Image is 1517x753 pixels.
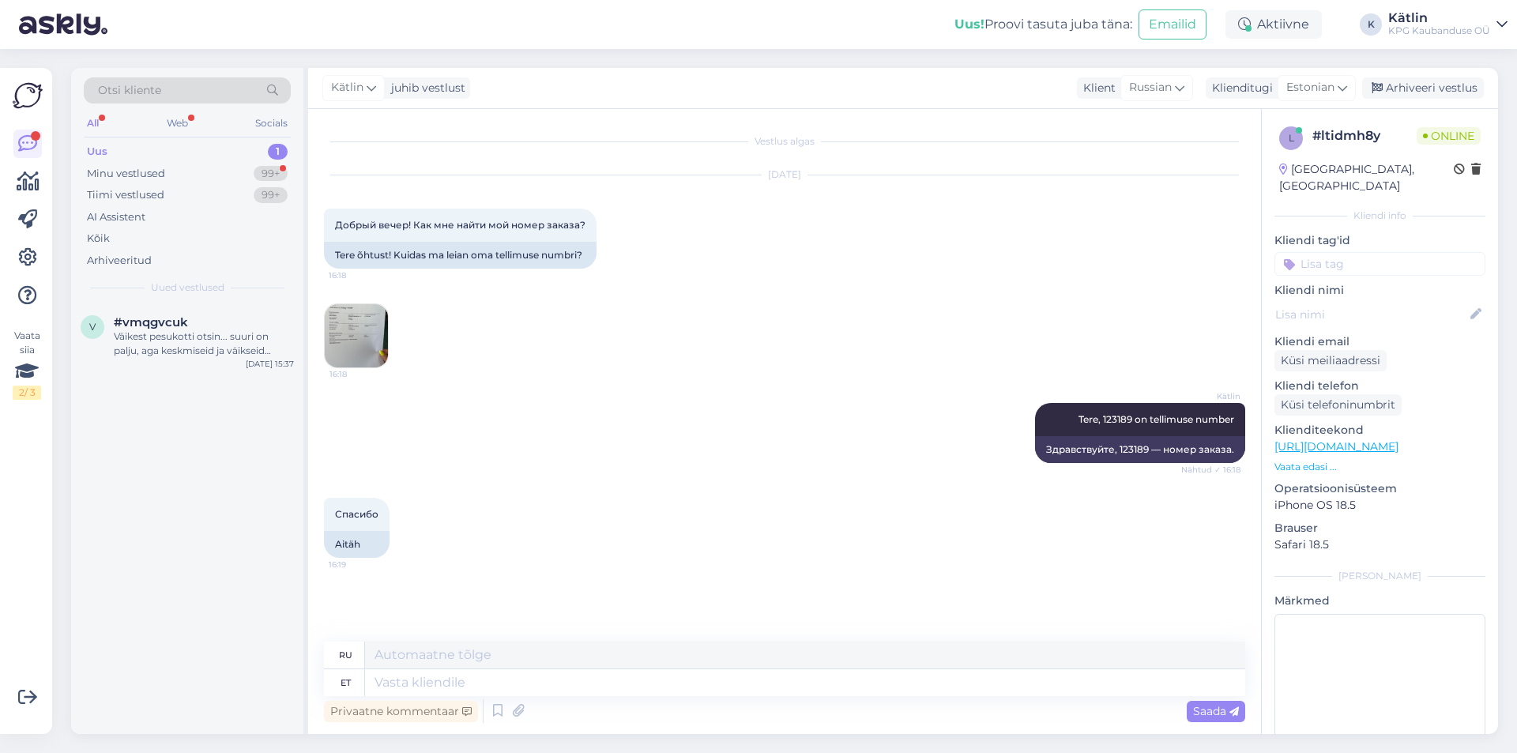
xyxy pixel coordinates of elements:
div: [PERSON_NAME] [1274,569,1485,583]
div: Vaata siia [13,329,41,400]
p: Operatsioonisüsteem [1274,480,1485,497]
div: Privaatne kommentaar [324,701,478,722]
div: AI Assistent [87,209,145,225]
p: Kliendi tag'id [1274,232,1485,249]
p: Safari 18.5 [1274,537,1485,553]
span: Saada [1193,704,1239,718]
span: 16:18 [329,269,388,281]
p: iPhone OS 18.5 [1274,497,1485,514]
div: Aktiivne [1225,10,1322,39]
span: Otsi kliente [98,82,161,99]
div: K [1360,13,1382,36]
span: Nähtud ✓ 16:18 [1181,464,1240,476]
div: Klienditugi [1206,80,1273,96]
span: Kätlin [1181,390,1240,402]
div: Arhiveeri vestlus [1362,77,1484,99]
input: Lisa tag [1274,252,1485,276]
div: Kõik [87,231,110,247]
div: 99+ [254,187,288,203]
span: Estonian [1286,79,1334,96]
div: Uus [87,144,107,160]
button: Emailid [1139,9,1206,40]
p: Märkmed [1274,593,1485,609]
p: Kliendi email [1274,333,1485,350]
div: Küsi telefoninumbrit [1274,394,1402,416]
div: Küsi meiliaadressi [1274,350,1387,371]
div: ru [339,642,352,668]
div: Vestlus algas [324,134,1245,149]
div: Kliendi info [1274,209,1485,223]
a: KätlinKPG Kaubanduse OÜ [1388,12,1508,37]
span: Kätlin [331,79,363,96]
div: Здравствуйте, 123189 — номер заказа. [1035,436,1245,463]
span: Online [1417,127,1481,145]
p: Brauser [1274,520,1485,537]
span: Russian [1129,79,1172,96]
p: Klienditeekond [1274,422,1485,439]
div: 2 / 3 [13,386,41,400]
div: juhib vestlust [385,80,465,96]
div: Web [164,113,191,134]
span: l [1289,132,1294,144]
span: v [89,321,96,333]
div: Proovi tasuta juba täna: [954,15,1132,34]
div: et [341,669,351,696]
span: 16:18 [329,368,389,380]
div: Kätlin [1388,12,1490,24]
span: Добрый вечер! Как мне найти мой номер заказа? [335,219,585,231]
div: [GEOGRAPHIC_DATA], [GEOGRAPHIC_DATA] [1279,161,1454,194]
span: Uued vestlused [151,280,224,295]
div: Klient [1077,80,1116,96]
a: [URL][DOMAIN_NAME] [1274,439,1398,454]
div: Socials [252,113,291,134]
b: Uus! [954,17,984,32]
input: Lisa nimi [1275,306,1467,323]
div: Väikest pesukotti otsin... suuri on palju, aga keskmiseid ja väikseid [PERSON_NAME]... [114,329,294,358]
span: #vmqgvcuk [114,315,188,329]
div: 99+ [254,166,288,182]
div: KPG Kaubanduse OÜ [1388,24,1490,37]
div: # ltidmh8y [1312,126,1417,145]
img: Attachment [325,304,388,367]
span: Tere, 123189 on tellimuse number [1078,413,1234,425]
div: [DATE] 15:37 [246,358,294,370]
div: Tere õhtust! Kuidas ma leian oma tellimuse numbri? [324,242,597,269]
span: Спасибо [335,508,378,520]
div: Arhiveeritud [87,253,152,269]
div: 1 [268,144,288,160]
div: Minu vestlused [87,166,165,182]
div: All [84,113,102,134]
p: Kliendi nimi [1274,282,1485,299]
div: [DATE] [324,168,1245,182]
div: Tiimi vestlused [87,187,164,203]
div: Aitäh [324,531,390,558]
img: Askly Logo [13,81,43,111]
span: 16:19 [329,559,388,570]
p: Kliendi telefon [1274,378,1485,394]
p: Vaata edasi ... [1274,460,1485,474]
